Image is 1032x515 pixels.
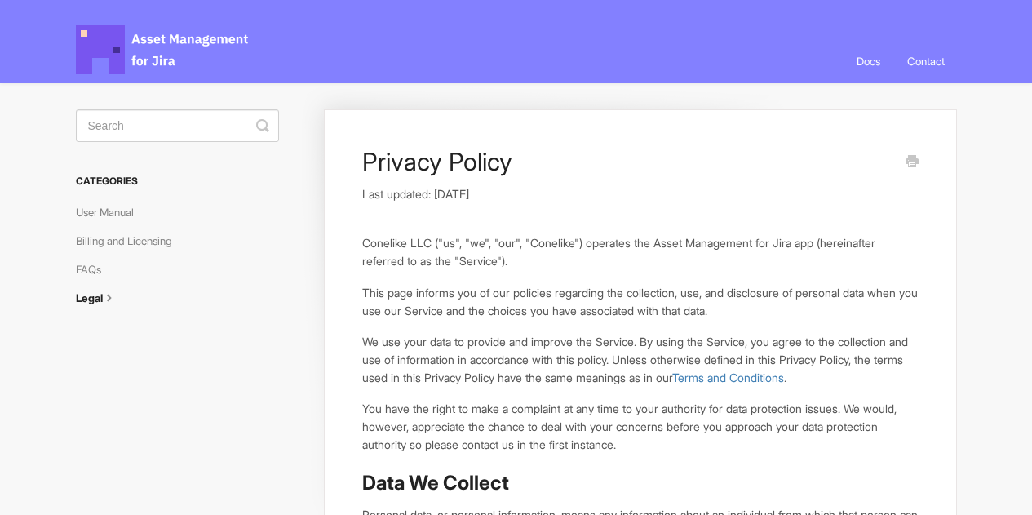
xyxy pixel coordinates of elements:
a: Docs [844,39,892,83]
h1: Privacy Policy [362,147,893,176]
a: Legal [76,285,130,311]
a: Billing and Licensing [76,228,184,254]
p: This page informs you of our policies regarding the collection, use, and disclosure of personal d... [362,284,918,319]
h2: Data We Collect [362,470,918,496]
p: We use your data to provide and improve the Service. By using the Service, you agree to the colle... [362,333,918,386]
a: Contact [895,39,957,83]
a: Terms and Conditions [672,371,784,384]
p: Last updated: [DATE] [362,185,918,203]
a: User Manual [76,199,146,225]
a: FAQs [76,256,113,282]
p: You have the right to make a complaint at any time to your authority for data protection issues. ... [362,400,918,453]
span: Asset Management for Jira Docs [76,25,250,74]
a: Print this Article [906,153,919,171]
h3: Categories [76,166,279,196]
p: Conelike LLC ("us", "we", "our", "Conelike") operates the Asset Management for Jira app (hereinaf... [362,234,918,269]
input: Search [76,109,279,142]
